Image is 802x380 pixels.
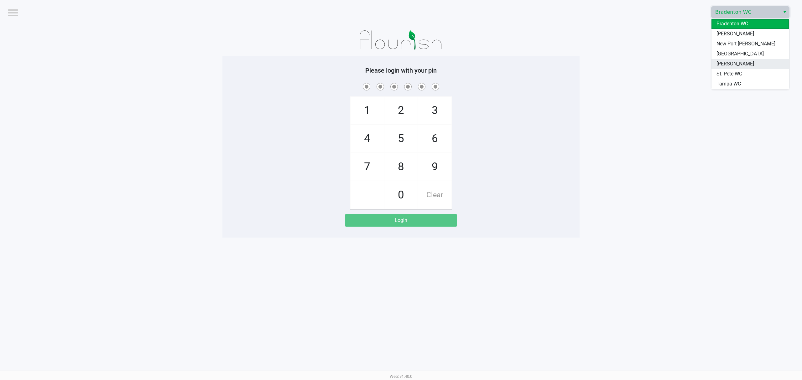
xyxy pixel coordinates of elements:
[716,80,741,88] span: Tampa WC
[716,60,754,68] span: [PERSON_NAME]
[384,125,418,152] span: 5
[351,153,384,181] span: 7
[715,8,776,16] span: Bradenton WC
[418,97,451,124] span: 3
[384,97,418,124] span: 2
[227,67,575,74] h5: Please login with your pin
[418,181,451,209] span: Clear
[716,70,742,78] span: St. Pete WC
[351,97,384,124] span: 1
[390,374,412,379] span: Web: v1.40.0
[716,30,754,38] span: [PERSON_NAME]
[780,7,789,18] button: Select
[351,125,384,152] span: 4
[716,50,764,58] span: [GEOGRAPHIC_DATA]
[384,181,418,209] span: 0
[716,20,748,28] span: Bradenton WC
[418,153,451,181] span: 9
[716,40,775,48] span: New Port [PERSON_NAME]
[384,153,418,181] span: 8
[418,125,451,152] span: 6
